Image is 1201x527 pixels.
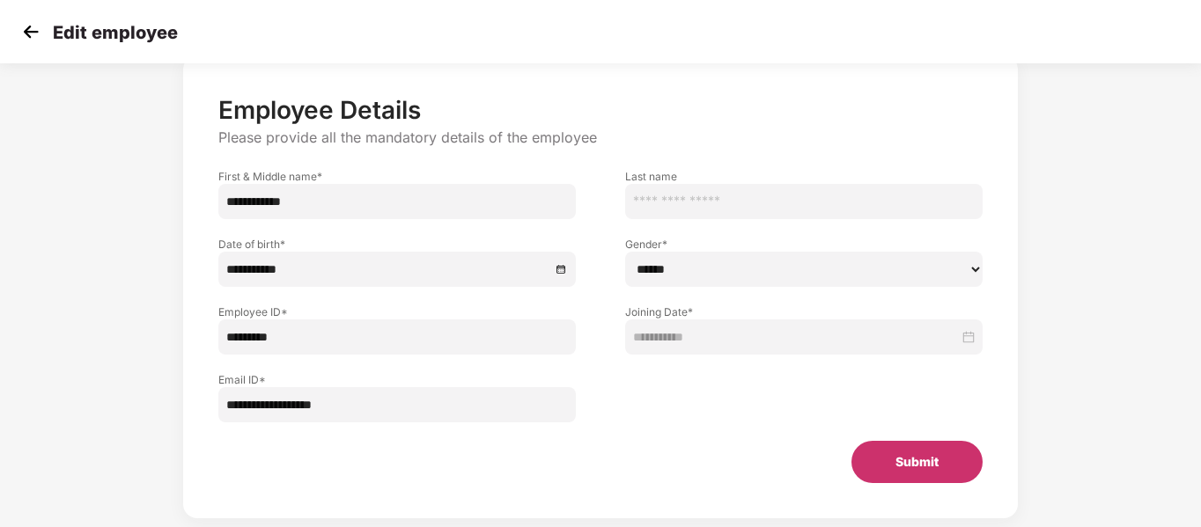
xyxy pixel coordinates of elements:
label: Last name [625,169,983,184]
label: Date of birth [218,237,576,252]
button: Submit [851,441,983,483]
label: Gender [625,237,983,252]
label: Joining Date [625,304,983,319]
label: First & Middle name [218,169,576,184]
p: Please provide all the mandatory details of the employee [218,128,982,147]
img: svg+xml;base64,PHN2ZyB4bWxucz0iaHR0cDovL3d3dy53My5vcmcvMjAwMC9zdmciIHdpZHRoPSIzMCIgaGVpZ2h0PSIzMC... [18,18,44,45]
label: Email ID [218,372,576,387]
p: Employee Details [218,95,982,125]
label: Employee ID [218,304,576,319]
p: Edit employee [53,22,178,43]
